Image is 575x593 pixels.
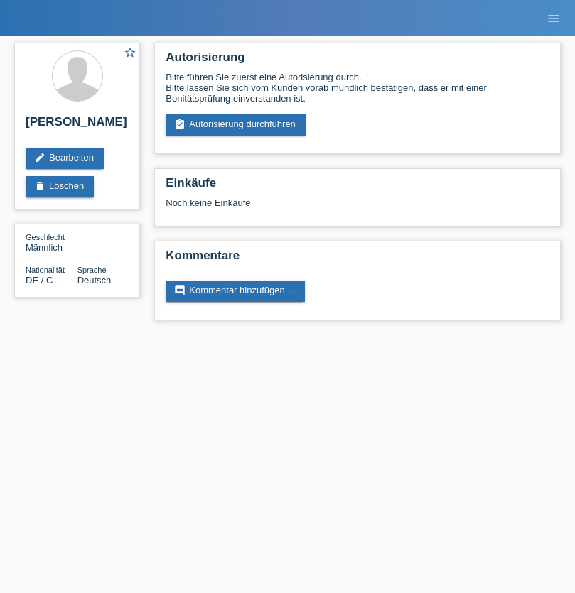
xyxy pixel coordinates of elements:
[77,275,112,285] span: Deutsch
[166,176,549,197] h2: Einkäufe
[166,50,549,72] h2: Autorisierung
[166,281,305,302] a: commentKommentar hinzufügen ...
[26,266,65,274] span: Nationalität
[166,197,549,219] div: Noch keine Einkäufe
[26,115,129,136] h2: [PERSON_NAME]
[166,114,306,136] a: assignment_turned_inAutorisierung durchführen
[124,46,136,61] a: star_border
[166,249,549,270] h2: Kommentare
[539,13,568,22] a: menu
[26,275,53,285] span: Deutschland / C / 10.05.2018
[124,46,136,59] i: star_border
[26,233,65,241] span: Geschlecht
[34,152,45,163] i: edit
[77,266,107,274] span: Sprache
[174,119,186,130] i: assignment_turned_in
[174,285,186,296] i: comment
[34,180,45,192] i: delete
[26,176,94,197] a: deleteLöschen
[26,232,77,253] div: Männlich
[547,11,561,26] i: menu
[166,72,549,104] div: Bitte führen Sie zuerst eine Autorisierung durch. Bitte lassen Sie sich vom Kunden vorab mündlich...
[26,148,104,169] a: editBearbeiten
